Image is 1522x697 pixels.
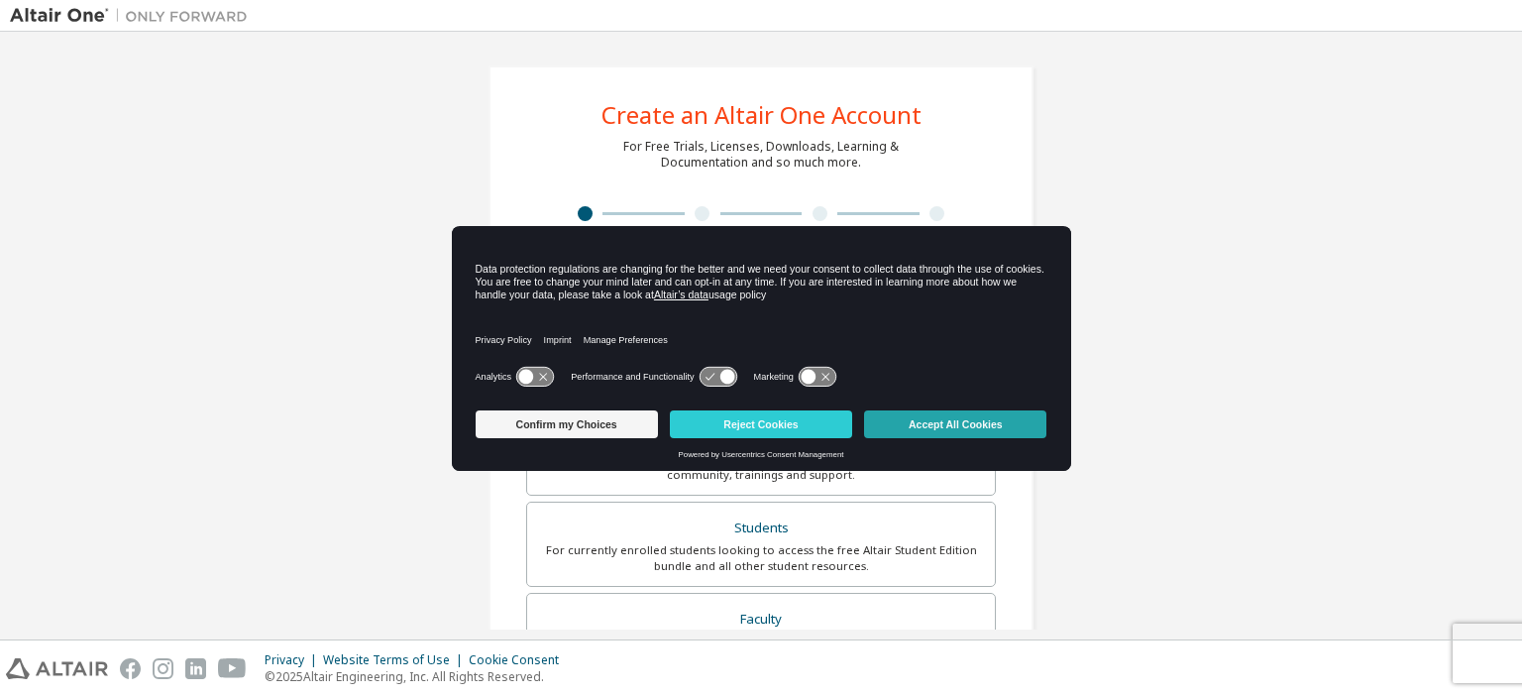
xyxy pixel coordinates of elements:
img: instagram.svg [153,658,173,679]
div: For Free Trials, Licenses, Downloads, Learning & Documentation and so much more. [623,139,899,171]
div: Students [539,515,983,542]
img: altair_logo.svg [6,658,108,679]
img: facebook.svg [120,658,141,679]
div: Privacy [265,652,323,668]
div: Create an Altair One Account [601,103,922,127]
img: youtube.svg [218,658,247,679]
div: Website Terms of Use [323,652,469,668]
div: Cookie Consent [469,652,571,668]
div: For currently enrolled students looking to access the free Altair Student Edition bundle and all ... [539,542,983,574]
img: Altair One [10,6,258,26]
img: linkedin.svg [185,658,206,679]
div: Faculty [539,606,983,634]
p: © 2025 Altair Engineering, Inc. All Rights Reserved. [265,668,571,685]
